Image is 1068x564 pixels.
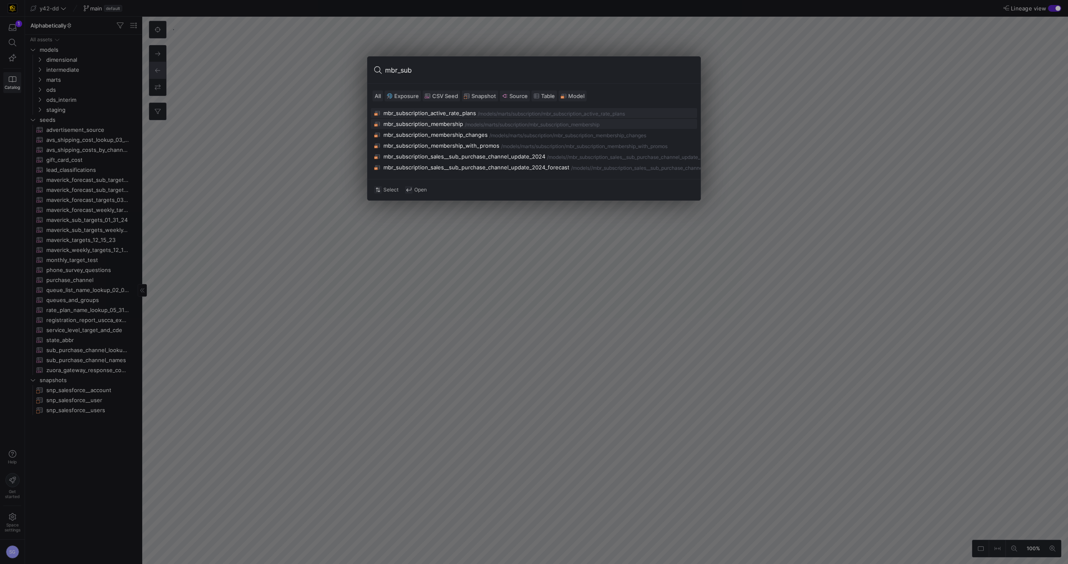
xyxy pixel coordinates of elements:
div: marts/subscription [498,111,541,117]
div: /models/ [478,111,498,117]
button: Model [559,91,587,101]
span: Model [568,93,584,99]
div: mbr_subscription_membership_with_promos [383,142,499,149]
span: Exposure [394,93,419,99]
div: /models/ [465,122,485,128]
div: mbr_subscription_sales__sub_purchase_channel_update_2024 [383,153,545,160]
button: All [373,91,383,101]
div: marts/subscription [485,122,528,128]
div: mbr_subscription_active_rate_plans [383,110,476,116]
span: Snapshot [471,93,496,99]
span: All [375,93,381,99]
div: /models/ [547,154,567,160]
div: /models/ [571,165,591,171]
div: /mbr_subscription_active_rate_plans [541,111,625,117]
button: Exposure [385,91,421,101]
span: Table [541,93,555,99]
div: /mbr_subscription_sales__sub_purchase_channel_update_2024 [567,154,713,160]
button: Snapshot [462,91,498,101]
div: marts/subscription [509,133,552,138]
div: mbr_subscription_membership [383,121,463,127]
div: /models/ [501,144,521,149]
div: Open [405,186,427,194]
div: /mbr_subscription_membership_changes [552,133,646,138]
div: mbr_subscription_membership_changes [383,131,488,138]
input: Search or run a command [385,63,694,77]
button: Source [500,91,530,101]
button: CSV Seed [423,91,460,101]
span: CSV Seed [432,93,458,99]
button: Table [531,91,557,101]
span: Source [509,93,528,99]
div: /mbr_subscription_membership_with_promos [564,144,667,149]
div: /models/ [489,133,509,138]
div: /mbr_subscription_sales__sub_purchase_channel_update_2024_forecast [591,165,758,171]
div: /mbr_subscription_membership [528,122,599,128]
div: Select [374,186,398,194]
div: marts/subscription [521,144,564,149]
div: mbr_subscription_sales__sub_purchase_channel_update_2024_forecast [383,164,569,171]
